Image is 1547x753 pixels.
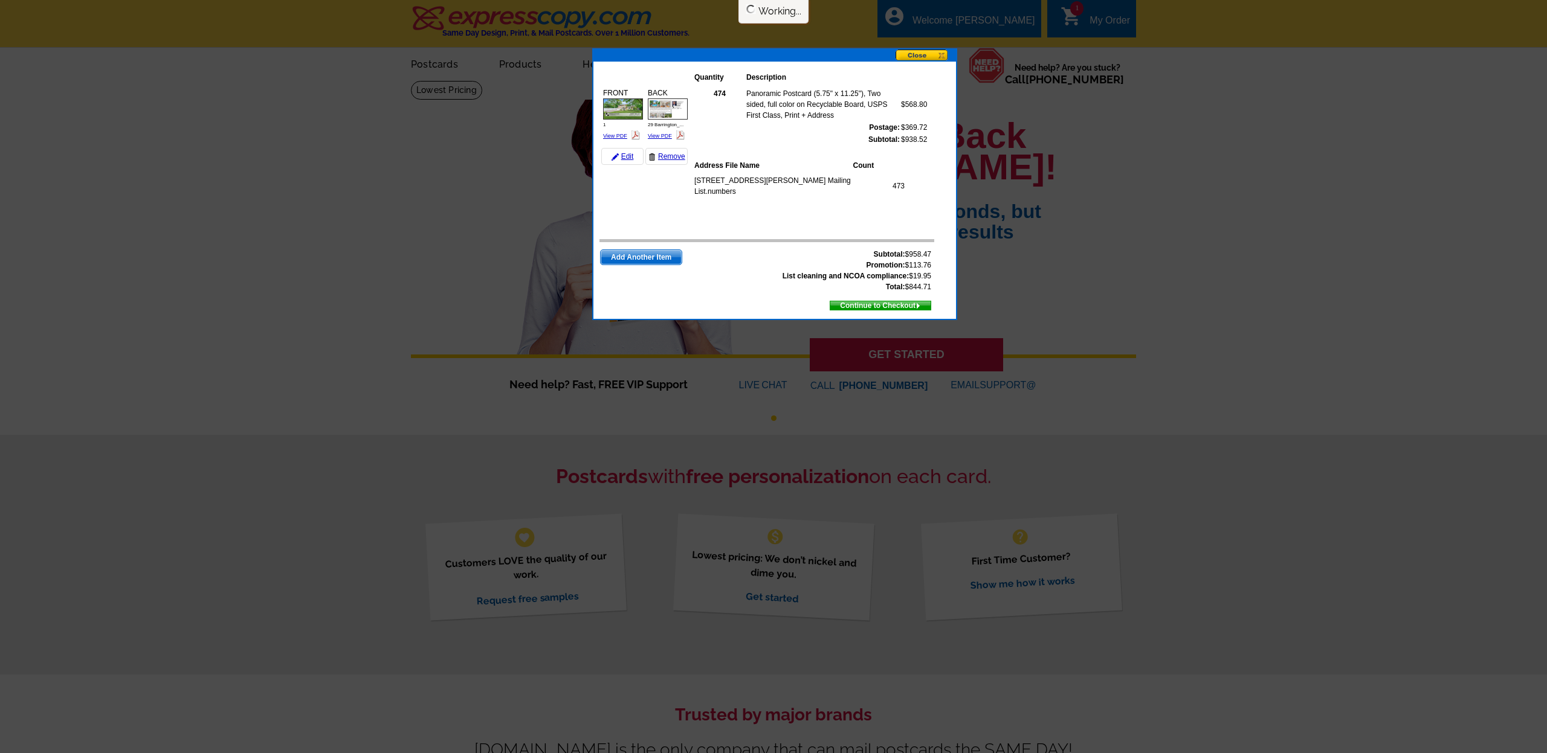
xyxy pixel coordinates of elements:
img: pencil-icon.gif [612,153,619,161]
img: small-thumb.jpg [648,98,688,120]
td: $938.52 [900,133,928,146]
th: Description [746,71,900,83]
th: Address File Name [694,159,853,171]
th: Quantity [694,71,746,83]
span: 29 Barrington_... [648,122,683,127]
img: pdf_logo.png [676,130,685,139]
strong: 474 [714,89,726,98]
img: loading... [746,4,756,14]
strong: Postage: [869,123,900,132]
a: View PDF [648,133,672,139]
a: Add Another Item [600,249,682,265]
th: Count [853,159,905,171]
img: small-thumb.jpg [603,98,643,120]
td: 473 [859,175,905,197]
a: View PDF [603,133,627,139]
strong: List cleaning and NCOA compliance: [783,272,909,280]
a: Edit [601,148,644,165]
strong: Subtotal: [874,250,905,258]
img: button-next-arrow-white.png [916,303,921,309]
img: pdf_logo.png [631,130,640,139]
td: $568.80 [900,88,928,121]
strong: Subtotal: [868,135,900,144]
strong: Promotion: [867,261,905,269]
a: Continue to Checkout [830,301,931,310]
td: $369.72 [900,121,928,133]
div: BACK [646,86,690,143]
img: trashcan-icon.gif [648,153,656,161]
span: Continue to Checkout [830,299,931,312]
span: Add Another Item [601,250,682,264]
strong: Total: [886,283,905,291]
a: Remove [645,148,688,165]
span: 1 [603,122,606,127]
td: [STREET_ADDRESS][PERSON_NAME] Mailing List.numbers [694,175,859,197]
td: Panoramic Postcard (5.75" x 11.25"), Two sided, full color on Recyclable Board, USPS First Class,... [746,88,900,121]
span: $958.47 $113.76 $19.95 $844.71 [783,249,931,292]
div: FRONT [601,86,645,143]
